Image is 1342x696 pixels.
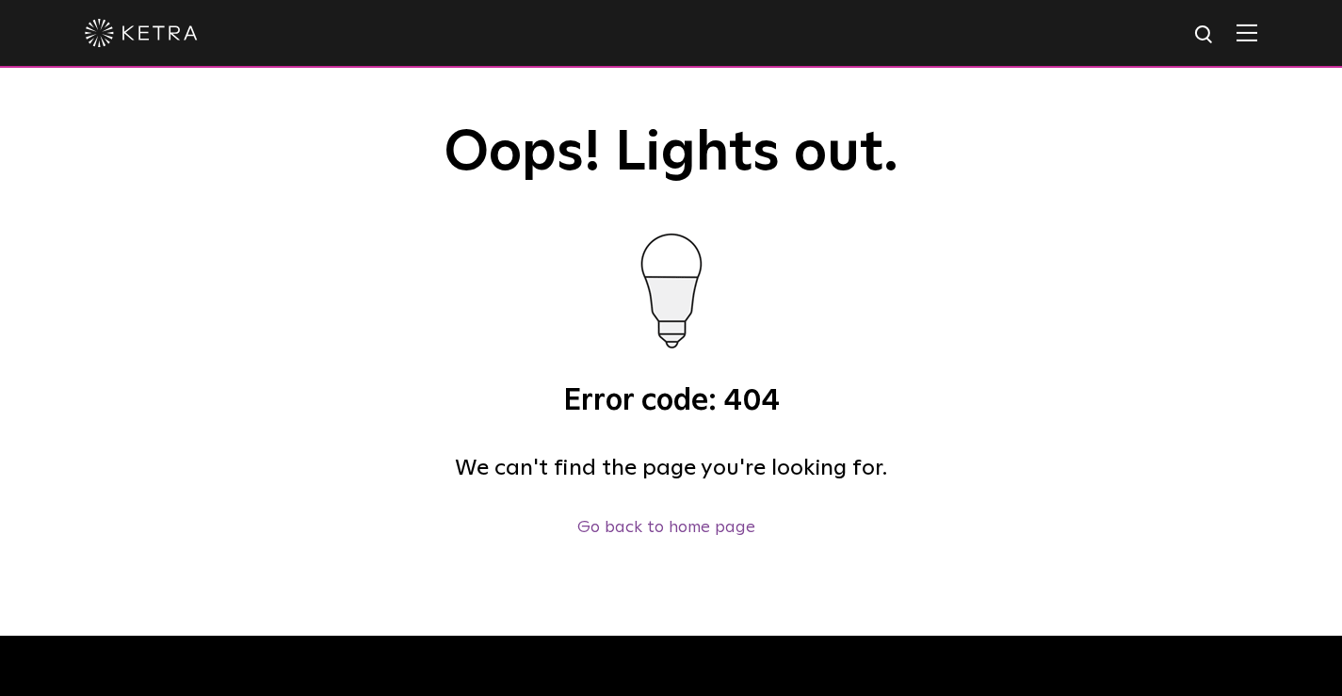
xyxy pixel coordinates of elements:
[201,450,1142,486] h4: We can't find the page you're looking for.
[85,19,198,47] img: ketra-logo-2019-white
[1193,24,1217,47] img: search icon
[201,122,1142,185] h1: Oops! Lights out.
[1237,24,1257,41] img: Hamburger%20Nav.svg
[587,213,756,382] img: bulb.gif
[577,519,755,536] a: Go back to home page
[201,382,1142,422] h3: Error code: 404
